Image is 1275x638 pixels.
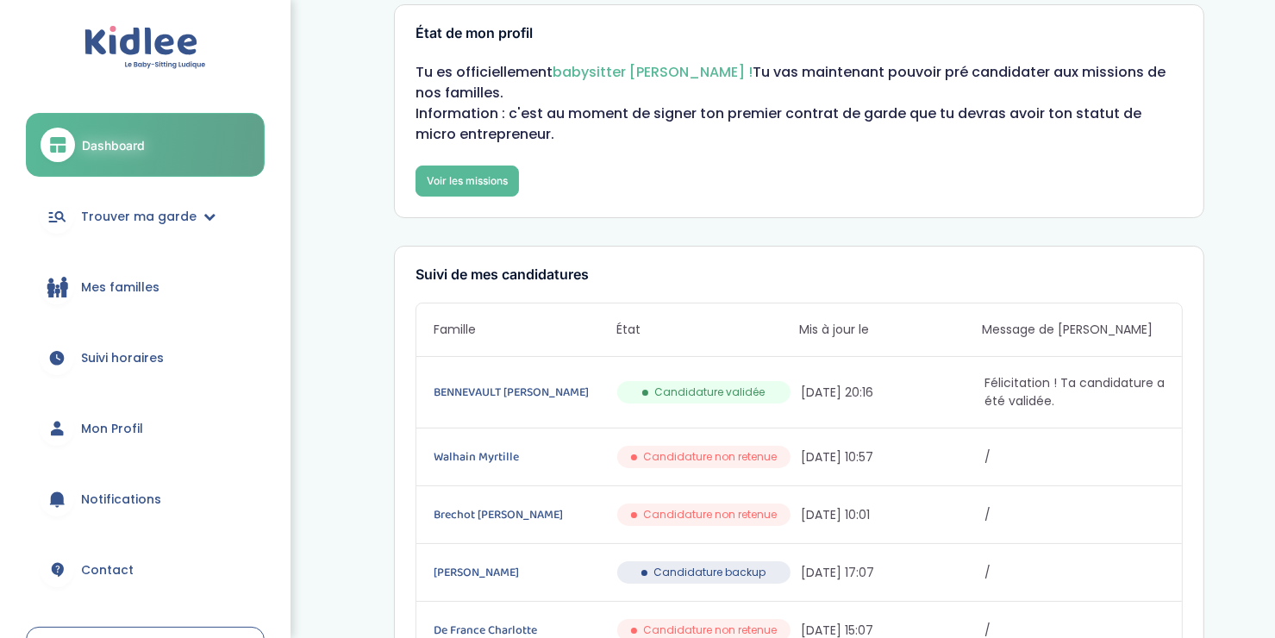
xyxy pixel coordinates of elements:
p: Information : c'est au moment de signer ton premier contrat de garde que tu devras avoir ton stat... [416,103,1183,145]
a: Dashboard [26,113,265,177]
span: Candidature non retenue [643,449,777,465]
span: État [616,321,799,339]
a: Voir les missions [416,166,519,197]
span: Famille [434,321,616,339]
a: Notifications [26,468,265,530]
a: Walhain Myrtille [434,447,614,466]
span: [DATE] 10:57 [801,448,981,466]
span: [DATE] 17:07 [801,564,981,582]
span: Mes familles [81,278,159,297]
a: [PERSON_NAME] [434,563,614,582]
span: [DATE] 10:01 [801,506,981,524]
span: babysitter [PERSON_NAME] ! [553,62,753,82]
img: logo.svg [84,26,206,70]
span: Mis à jour le [799,321,982,339]
span: / [984,448,1165,466]
a: Suivi horaires [26,327,265,389]
span: Notifications [81,491,161,509]
span: Contact [81,561,134,579]
a: Trouver ma garde [26,185,265,247]
a: Brechot [PERSON_NAME] [434,505,614,524]
p: Tu es officiellement Tu vas maintenant pouvoir pré candidater aux missions de nos familles. [416,62,1183,103]
span: Mon Profil [81,420,143,438]
a: Mes familles [26,256,265,318]
a: BENNEVAULT [PERSON_NAME] [434,383,614,402]
a: Mon Profil [26,397,265,460]
a: Contact [26,539,265,601]
span: Candidature non retenue [643,507,777,522]
h3: Suivi de mes candidatures [416,267,1183,283]
span: [DATE] 20:16 [801,384,981,402]
span: / [984,564,1165,582]
span: Candidature non retenue [643,622,777,638]
span: Dashboard [82,136,145,154]
span: Message de [PERSON_NAME] [982,321,1165,339]
span: Félicitation ! Ta candidature a été validée. [984,374,1165,410]
h3: État de mon profil [416,26,1183,41]
span: Candidature validée [654,385,765,400]
span: Trouver ma garde [81,208,197,226]
span: Suivi horaires [81,349,164,367]
span: / [984,506,1165,524]
span: Candidature backup [653,565,766,580]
